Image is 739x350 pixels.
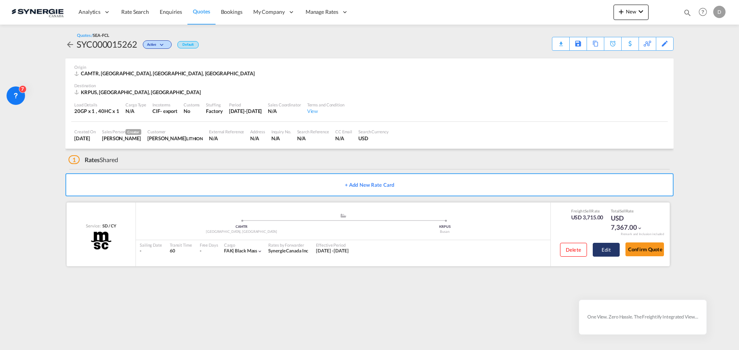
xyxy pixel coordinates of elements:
span: Quotes [193,8,210,15]
div: Period [229,102,262,108]
div: Load Details [74,102,119,108]
span: Synergie Canada Inc [268,248,308,254]
div: Busan [343,229,547,234]
span: 1 [69,155,80,164]
div: Total Rate [611,208,649,214]
div: N/A [268,108,301,114]
md-icon: icon-chevron-down [637,226,642,231]
div: Sales Person [102,129,141,135]
div: KRPUS [343,224,547,229]
md-icon: icon-chevron-down [636,7,645,16]
div: Destination [74,83,665,88]
div: Transit Time [170,242,192,248]
div: No [184,108,200,114]
div: N/A [209,135,244,142]
div: CAMTR [140,224,343,229]
button: Delete [560,243,587,257]
md-icon: icon-arrow-left [65,40,75,49]
img: 1f56c880d42311ef80fc7dca854c8e59.png [12,3,64,21]
div: 31 Oct 2025 [229,108,262,114]
span: Sell [620,209,626,213]
div: Sailing Date [140,242,162,248]
div: N/A [250,135,265,142]
div: Shared [69,156,118,164]
div: Customs [184,102,200,108]
div: N/A [271,135,291,142]
span: My Company [253,8,285,16]
div: USD 3,715.00 [571,214,604,221]
div: USD [358,135,389,142]
div: Remark and Inclusion included [615,232,670,236]
md-icon: assets/icons/custom/ship-fill.svg [339,214,348,217]
span: CAMTR, [GEOGRAPHIC_DATA], [GEOGRAPHIC_DATA], [GEOGRAPHIC_DATA] [81,70,255,76]
div: USD 7,367.00 [611,214,649,232]
div: External Reference [209,129,244,134]
button: Edit [593,243,620,257]
div: Effective Period [316,242,349,248]
button: Confirm Quote [625,242,664,256]
div: 10 Sep 2025 - 05 Nov 2025 [316,248,349,254]
div: Factory Stuffing [206,108,222,114]
div: ANTOINE BLEAU [147,135,203,142]
div: KRPUS, Busan, Asia Pacific [74,89,203,96]
span: Help [696,5,709,18]
span: Manage Rates [306,8,338,16]
span: SEA-FCL [93,33,109,38]
div: CIF [152,108,160,114]
img: MSC [90,231,112,250]
span: [DATE] - [DATE] [316,248,349,254]
div: D [713,6,726,18]
span: Creator [125,129,141,135]
div: Change Status Here [143,40,172,49]
span: Rate Search [121,8,149,15]
span: Enquiries [160,8,182,15]
md-icon: icon-plus 400-fg [617,7,626,16]
div: 60 [170,248,192,254]
md-icon: icon-chevron-down [257,249,262,254]
div: 6 Oct 2025 [74,135,96,142]
div: Incoterms [152,102,177,108]
span: LITHION [186,136,203,141]
div: Customer [147,129,203,134]
span: Sell [585,209,591,213]
div: icon-magnify [683,8,692,20]
div: Search Currency [358,129,389,134]
div: N/A [125,108,146,114]
span: New [617,8,645,15]
div: Quote PDF is not available at this time [556,37,565,44]
div: Terms and Condition [307,102,344,108]
md-icon: icon-chevron-down [158,43,167,47]
div: SYC000015262 [77,38,137,50]
div: N/A [297,135,329,142]
div: 20GP x 1 , 40HC x 1 [74,108,119,114]
div: Quotes /SEA-FCL [77,32,109,38]
div: black mass [224,248,257,254]
div: Help [696,5,713,19]
div: Save As Template [570,37,587,50]
div: Address [250,129,265,134]
div: Free Days [200,242,218,248]
div: icon-arrow-left [65,38,77,50]
div: Cargo Type [125,102,146,108]
div: Rates by Forwarder [268,242,308,248]
div: Inquiry No. [271,129,291,134]
div: Origin [74,64,665,70]
span: FAK [224,248,235,254]
div: Daniel Dico [102,135,141,142]
div: [GEOGRAPHIC_DATA], [GEOGRAPHIC_DATA] [140,229,343,234]
span: Analytics [79,8,100,16]
div: - [140,248,162,254]
button: icon-plus 400-fgNewicon-chevron-down [614,5,649,20]
div: SD / CY [100,223,116,229]
md-icon: icon-magnify [683,8,692,17]
div: Search Reference [297,129,329,134]
span: | [232,248,234,254]
span: Active [147,42,158,50]
div: Freight Rate [571,208,604,214]
div: - [200,248,201,254]
div: Stuffing [206,102,222,108]
div: Created On [74,129,96,134]
div: View [307,108,344,114]
div: Change Status Here [137,38,174,50]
